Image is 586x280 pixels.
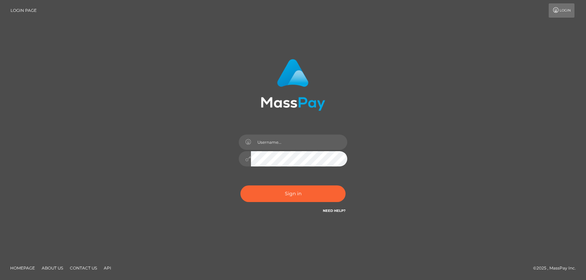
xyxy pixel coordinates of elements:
a: API [101,263,114,273]
a: Need Help? [323,208,346,213]
img: MassPay Login [261,59,325,111]
a: About Us [39,263,66,273]
a: Login [549,3,574,18]
input: Username... [251,135,347,150]
a: Homepage [7,263,38,273]
button: Sign in [240,185,346,202]
a: Login Page [11,3,37,18]
div: © 2025 , MassPay Inc. [533,264,581,272]
a: Contact Us [67,263,100,273]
